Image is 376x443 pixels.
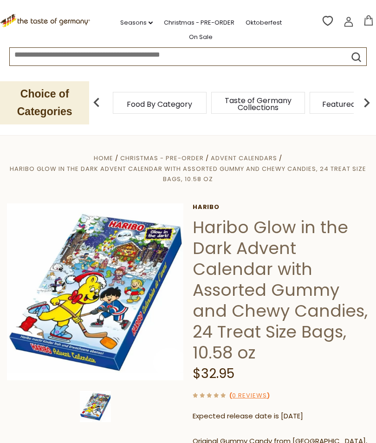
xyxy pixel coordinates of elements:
[193,203,369,211] a: Haribo
[193,365,234,383] span: $32.95
[211,154,277,163] a: Advent Calendars
[7,203,184,380] img: Haribo Glow in the Dark Advent Calendar with Assorted Gummy and Chewy Candies, 24 Treat Size Bags...
[10,164,366,183] a: Haribo Glow in the Dark Advent Calendar with Assorted Gummy and Chewy Candies, 24 Treat Size Bags...
[120,18,153,28] a: Seasons
[229,391,270,400] span: ( )
[87,93,106,112] img: previous arrow
[120,154,204,163] a: Christmas - PRE-ORDER
[221,97,295,111] a: Taste of Germany Collections
[357,93,376,112] img: next arrow
[193,410,369,422] p: Expected release date is [DATE]
[127,101,192,108] a: Food By Category
[94,154,113,163] a: Home
[164,18,234,28] a: Christmas - PRE-ORDER
[246,18,282,28] a: Oktoberfest
[80,391,111,422] img: Haribo Glow in the Dark Advent Calendar with Assorted Gummy and Chewy Candies, 24 Treat Size Bags...
[189,32,213,42] a: On Sale
[232,391,267,401] a: 0 Reviews
[193,217,369,363] h1: Haribo Glow in the Dark Advent Calendar with Assorted Gummy and Chewy Candies, 24 Treat Size Bags...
